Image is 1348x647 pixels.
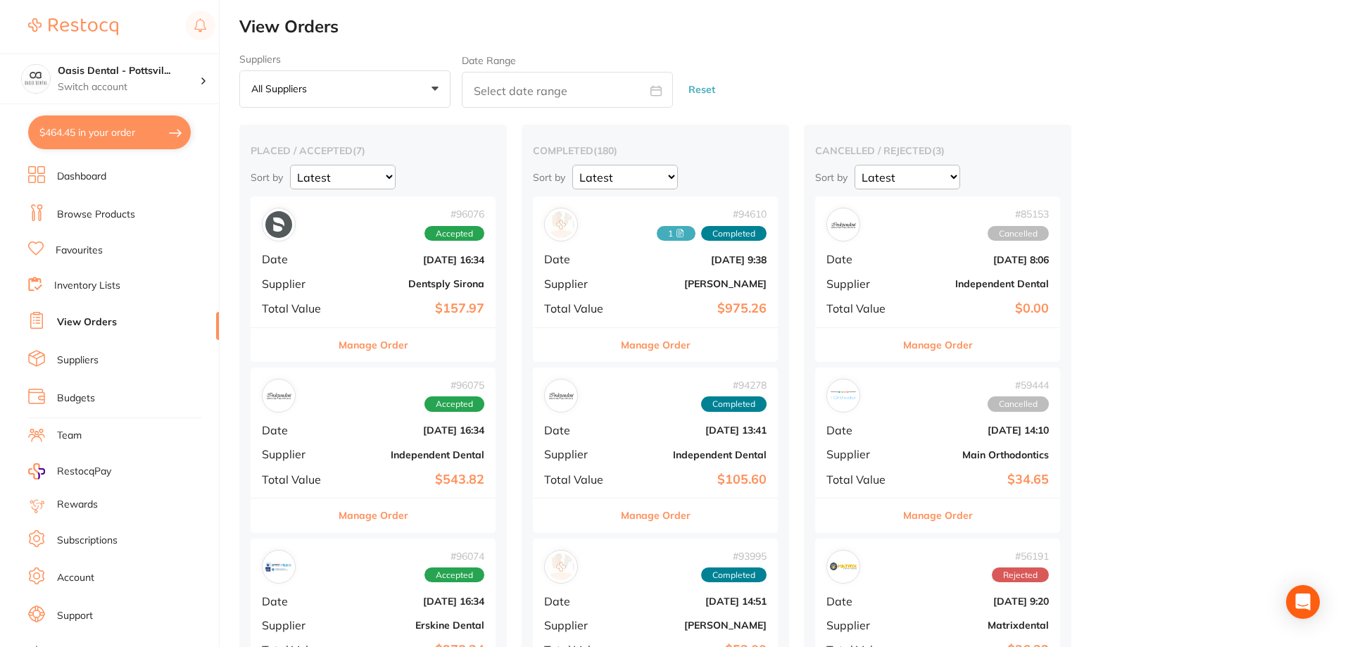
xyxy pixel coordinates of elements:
[262,253,332,265] span: Date
[344,620,484,631] b: Erskine Dental
[424,379,484,391] span: # 96075
[424,226,484,241] span: Accepted
[908,620,1049,631] b: Matrixdental
[533,144,778,157] h2: completed ( 180 )
[544,277,615,290] span: Supplier
[908,425,1049,436] b: [DATE] 14:10
[988,379,1049,391] span: # 59444
[462,55,516,66] label: Date Range
[57,391,95,406] a: Budgets
[344,278,484,289] b: Dentsply Sirona
[626,472,767,487] b: $105.60
[239,17,1348,37] h2: View Orders
[815,171,848,184] p: Sort by
[57,534,118,548] a: Subscriptions
[626,449,767,460] b: Independent Dental
[344,596,484,607] b: [DATE] 16:34
[548,382,574,409] img: Independent Dental
[22,65,50,93] img: Oasis Dental - Pottsville
[262,595,332,608] span: Date
[57,208,135,222] a: Browse Products
[815,144,1060,157] h2: cancelled / rejected ( 3 )
[701,551,767,562] span: # 93995
[251,82,313,95] p: All suppliers
[544,473,615,486] span: Total Value
[57,353,99,368] a: Suppliers
[621,498,691,532] button: Manage Order
[657,226,695,241] span: Received
[830,553,857,580] img: Matrixdental
[251,196,496,362] div: Dentsply Sirona#96076AcceptedDate[DATE] 16:34SupplierDentsply SironaTotal Value$157.97Manage Order
[251,144,496,157] h2: placed / accepted ( 7 )
[701,379,767,391] span: # 94278
[626,254,767,265] b: [DATE] 9:38
[262,473,332,486] span: Total Value
[265,382,292,409] img: Independent Dental
[57,429,82,443] a: Team
[626,596,767,607] b: [DATE] 14:51
[684,71,719,108] button: Reset
[544,424,615,436] span: Date
[988,226,1049,241] span: Cancelled
[533,171,565,184] p: Sort by
[826,473,897,486] span: Total Value
[701,567,767,583] span: Completed
[548,211,574,238] img: Henry Schein Halas
[28,463,45,479] img: RestocqPay
[251,171,283,184] p: Sort by
[344,425,484,436] b: [DATE] 16:34
[544,595,615,608] span: Date
[339,498,408,532] button: Manage Order
[830,211,857,238] img: Independent Dental
[265,553,292,580] img: Erskine Dental
[992,567,1049,583] span: Rejected
[58,64,200,78] h4: Oasis Dental - Pottsville
[701,226,767,241] span: Completed
[992,551,1049,562] span: # 56191
[57,498,98,512] a: Rewards
[344,254,484,265] b: [DATE] 16:34
[424,396,484,412] span: Accepted
[826,619,897,632] span: Supplier
[424,551,484,562] span: # 96074
[988,208,1049,220] span: # 85153
[344,449,484,460] b: Independent Dental
[908,472,1049,487] b: $34.65
[908,449,1049,460] b: Main Orthodontics
[830,382,857,409] img: Main Orthodontics
[544,302,615,315] span: Total Value
[626,425,767,436] b: [DATE] 13:41
[344,301,484,316] b: $157.97
[462,72,673,108] input: Select date range
[239,70,451,108] button: All suppliers
[57,315,117,329] a: View Orders
[544,619,615,632] span: Supplier
[657,208,767,220] span: # 94610
[265,211,292,238] img: Dentsply Sirona
[57,170,106,184] a: Dashboard
[544,448,615,460] span: Supplier
[826,302,897,315] span: Total Value
[626,301,767,316] b: $975.26
[339,328,408,362] button: Manage Order
[826,595,897,608] span: Date
[57,465,111,479] span: RestocqPay
[57,609,93,623] a: Support
[54,279,120,293] a: Inventory Lists
[626,620,767,631] b: [PERSON_NAME]
[57,571,94,585] a: Account
[344,472,484,487] b: $543.82
[903,498,973,532] button: Manage Order
[56,244,103,258] a: Favourites
[626,278,767,289] b: [PERSON_NAME]
[621,328,691,362] button: Manage Order
[251,368,496,533] div: Independent Dental#96075AcceptedDate[DATE] 16:34SupplierIndependent DentalTotal Value$543.82Manag...
[28,11,118,43] a: Restocq Logo
[262,277,332,290] span: Supplier
[262,424,332,436] span: Date
[239,54,451,65] label: Suppliers
[826,277,897,290] span: Supplier
[28,115,191,149] button: $464.45 in your order
[262,619,332,632] span: Supplier
[908,254,1049,265] b: [DATE] 8:06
